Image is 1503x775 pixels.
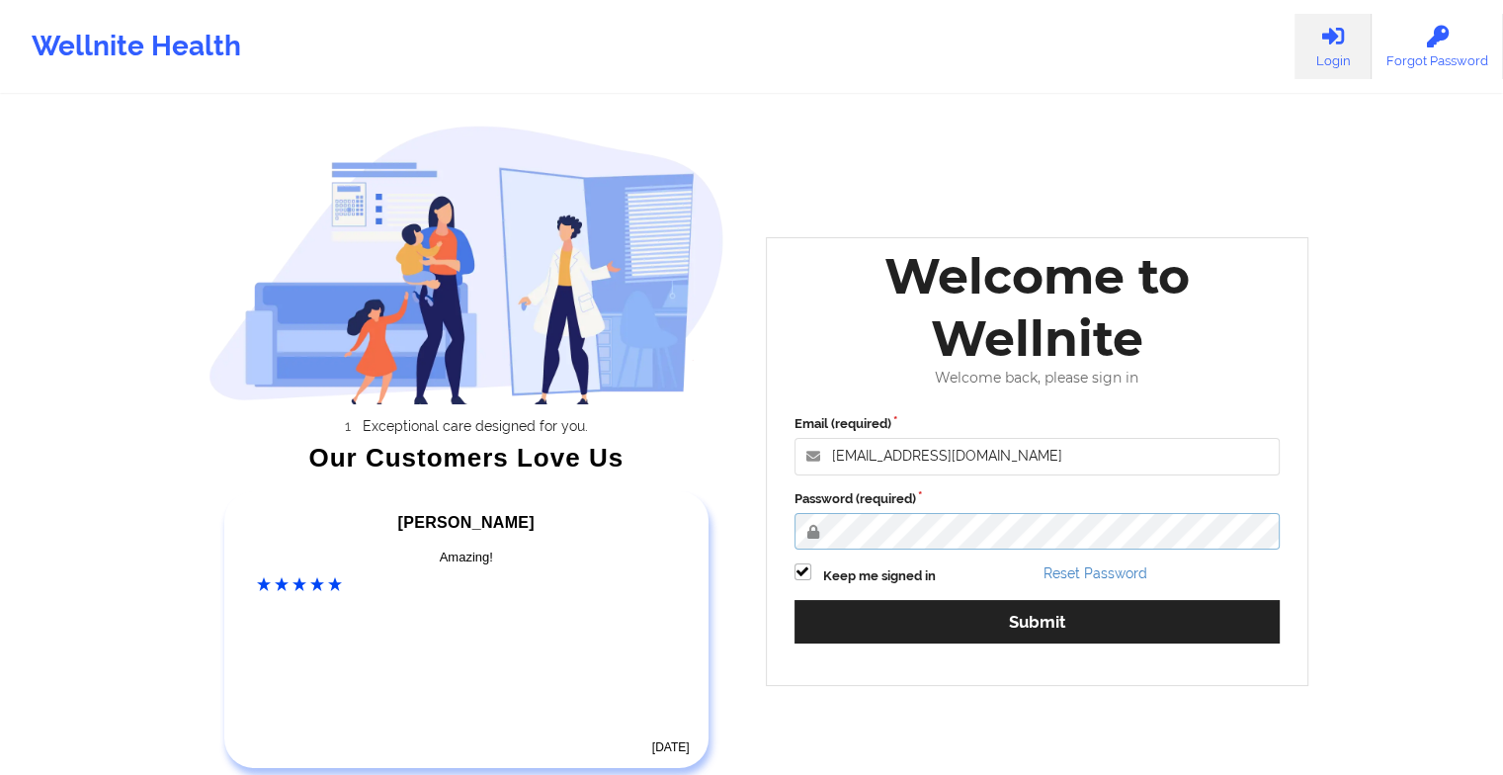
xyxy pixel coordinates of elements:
[794,438,1281,475] input: Email address
[794,414,1281,434] label: Email (required)
[823,566,936,586] label: Keep me signed in
[794,489,1281,509] label: Password (required)
[794,600,1281,643] button: Submit
[781,370,1294,387] div: Welcome back, please sign in
[1372,14,1503,79] a: Forgot Password
[652,740,690,754] time: [DATE]
[209,125,724,404] img: wellnite-auth-hero_200.c722682e.png
[226,418,724,434] li: Exceptional care designed for you.
[1294,14,1372,79] a: Login
[781,245,1294,370] div: Welcome to Wellnite
[257,548,676,567] div: Amazing!
[209,448,724,468] div: Our Customers Love Us
[398,514,535,531] span: [PERSON_NAME]
[1044,565,1147,581] a: Reset Password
